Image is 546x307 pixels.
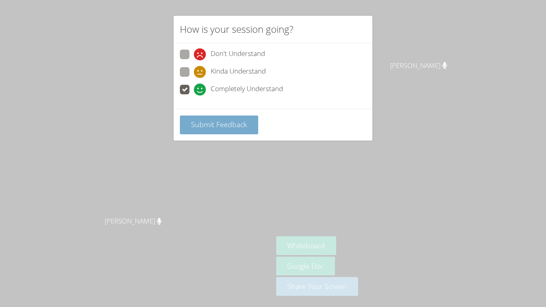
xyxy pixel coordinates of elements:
[180,116,258,134] button: Submit Feedback
[211,66,266,78] span: Kinda Understand
[191,120,247,129] span: Submit Feedback
[211,48,265,60] span: Don't Understand
[180,22,293,36] h2: How is your session going?
[211,84,283,96] span: Completely Understand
